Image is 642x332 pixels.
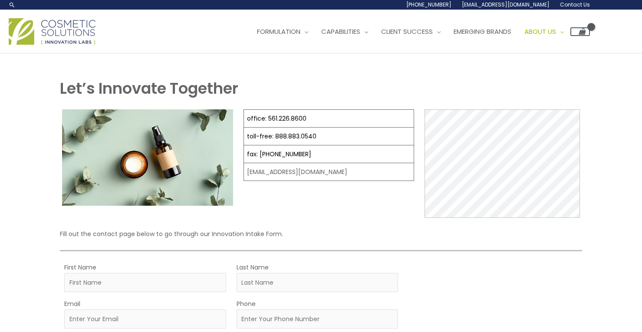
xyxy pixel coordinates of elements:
[570,27,590,36] a: View Shopping Cart, empty
[518,19,570,45] a: About Us
[454,27,511,36] span: Emerging Brands
[257,27,300,36] span: Formulation
[64,262,96,273] label: First Name
[315,19,375,45] a: Capabilities
[462,1,550,8] span: [EMAIL_ADDRESS][DOMAIN_NAME]
[375,19,447,45] a: Client Success
[62,109,233,206] img: Contact page image for private label skincare manufacturer Cosmetic solutions shows a skin care b...
[60,78,238,99] strong: Let’s Innovate Together
[64,273,226,292] input: First Name
[64,298,80,309] label: Email
[447,19,518,45] a: Emerging Brands
[237,262,269,273] label: Last Name
[237,309,398,329] input: Enter Your Phone Number
[247,150,311,158] a: fax: [PHONE_NUMBER]
[244,19,590,45] nav: Site Navigation
[244,163,414,181] td: [EMAIL_ADDRESS][DOMAIN_NAME]
[64,309,226,329] input: Enter Your Email
[381,27,433,36] span: Client Success
[9,1,16,8] a: Search icon link
[406,1,451,8] span: [PHONE_NUMBER]
[60,228,582,240] p: Fill out the contact page below to go through our Innovation Intake Form.
[247,114,306,123] a: office: 561.226.8600
[237,298,256,309] label: Phone
[560,1,590,8] span: Contact Us
[321,27,360,36] span: Capabilities
[250,19,315,45] a: Formulation
[237,273,398,292] input: Last Name
[9,18,95,45] img: Cosmetic Solutions Logo
[247,132,316,141] a: toll-free: 888.883.0540
[524,27,556,36] span: About Us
